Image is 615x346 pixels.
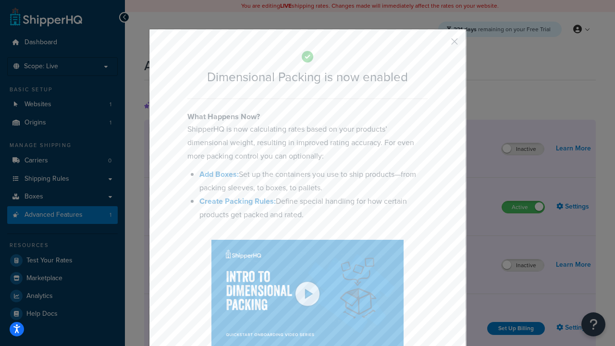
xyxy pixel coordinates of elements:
li: Set up the containers you use to ship products—from packing sleeves, to boxes, to pallets. [199,168,428,195]
a: Add Boxes: [199,169,239,180]
h4: What Happens Now? [187,111,428,123]
a: Create Packing Rules: [199,196,276,207]
li: Define special handling for how certain products get packed and rated. [199,195,428,222]
h2: Dimensional Packing is now enabled [187,70,428,84]
p: ShipperHQ is now calculating rates based on your products’ dimensional weight, resulting in impro... [187,123,428,163]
